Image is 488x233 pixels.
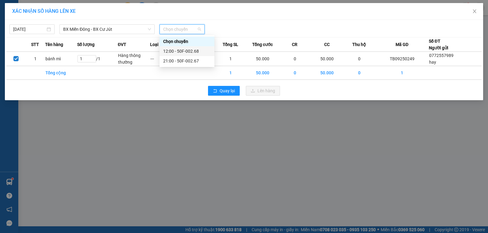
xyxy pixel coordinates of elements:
td: 0 [279,52,311,66]
td: 0 [343,52,375,66]
span: Loại hàng [150,41,169,48]
span: ĐVT [118,41,126,48]
td: 50.000 [246,66,279,80]
div: 21:00 - 50F-002.67 [163,58,211,64]
span: XÁC NHẬN SỐ HÀNG LÊN XE [12,8,76,14]
td: --- [150,52,182,66]
button: uploadLên hàng [246,86,280,96]
span: Thu hộ [352,41,366,48]
span: Nơi gửi: [6,42,13,51]
button: Close [466,3,483,20]
span: close [472,9,477,14]
td: 1 [214,66,247,80]
span: B131409250605 [54,23,86,27]
span: CC [324,41,330,48]
span: Tổng cước [252,41,273,48]
td: 1 [214,52,247,66]
span: STT [31,41,39,48]
td: 0 [343,66,375,80]
span: Số lượng [77,41,95,48]
span: 0772557989 [429,53,454,58]
div: Chọn chuyến [163,38,211,45]
td: bánh mì [45,52,77,66]
td: 1 [26,52,45,66]
span: Mã GD [396,41,408,48]
span: Tổng SL [223,41,238,48]
button: rollbackQuay lại [208,86,240,96]
td: Tổng cộng [45,66,77,80]
strong: BIÊN NHẬN GỬI HÀNG HOÁ [21,37,71,41]
span: PV [PERSON_NAME] [61,43,85,49]
span: Nơi nhận: [47,42,56,51]
td: 1 [375,66,429,80]
span: BX Miền Đông - BX Cư Jút [63,25,151,34]
input: 13/09/2025 [13,26,45,33]
td: 0 [279,66,311,80]
span: rollback [213,89,217,94]
div: Số ĐT Người gửi [429,38,448,51]
div: 12:00 - 50F-002.68 [163,48,211,55]
td: 50.000 [311,52,343,66]
td: Hàng thông thường [118,52,150,66]
td: 50.000 [311,66,343,80]
div: Chọn chuyến [160,37,214,46]
span: Quay lại [220,87,235,94]
img: logo [6,14,14,29]
span: hay [429,60,436,65]
td: TB09250249 [375,52,429,66]
span: Tên hàng [45,41,63,48]
td: / 1 [77,52,118,66]
span: 12:48:07 [DATE] [58,27,86,32]
td: 50.000 [246,52,279,66]
span: Chọn chuyến [163,25,201,34]
span: CR [292,41,297,48]
strong: CÔNG TY TNHH [GEOGRAPHIC_DATA] 214 QL13 - P.26 - Q.BÌNH THẠNH - TP HCM 1900888606 [16,10,49,33]
span: down [148,27,151,31]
